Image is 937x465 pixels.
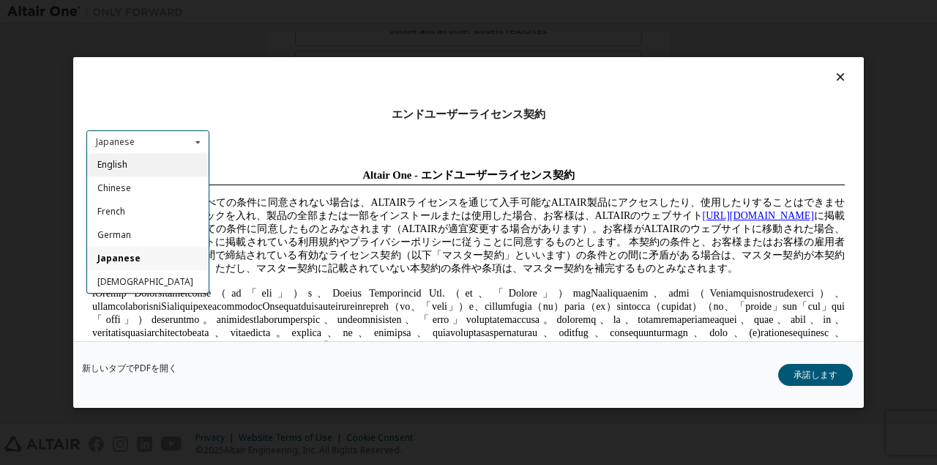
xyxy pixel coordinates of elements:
span: German [97,228,131,241]
a: 新しいタブでPDFを開く [82,364,177,373]
span: Altair One - エンドユーザーライセンス契約 [276,7,488,18]
a: [URL][DOMAIN_NAME] [616,48,728,59]
span: lOremip Dolorsitametconse（ad「eli」）s、Doeius Temporincid Utl.（et、「Dolore」）magNaaliquaenim、admi（Veni... [6,125,758,202]
span: Chinese [97,182,131,195]
div: Japanese [96,138,135,146]
button: 承諾します [778,364,853,386]
div: エンドユーザーライセンス契約 [86,107,851,122]
span: [DEMOGRAPHIC_DATA] [97,275,193,288]
span: French [97,206,125,218]
span: 以下に記載されているすべての条件に同意されない場合は、ALTAIRライセンスを通じて入手可能なALTAIR製品にアクセスしたり、使用したりすることはできません。承諾ボックスにチェックを入れ、製品... [6,34,758,111]
span: English [97,159,127,171]
span: Japanese [97,252,141,264]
